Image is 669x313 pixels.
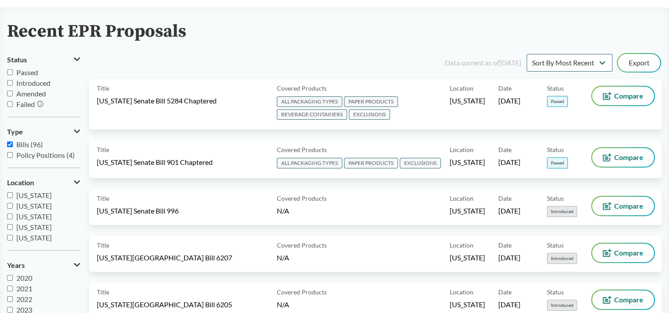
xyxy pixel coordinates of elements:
span: Status [547,287,564,297]
button: Export [618,54,660,72]
span: Compare [614,92,643,99]
span: Status [547,240,564,250]
span: Covered Products [277,287,327,297]
input: Bills (96) [7,141,13,147]
span: N/A [277,253,289,262]
input: Amended [7,91,13,96]
span: Introduced [16,79,50,87]
span: Location [450,145,474,154]
span: Location [450,84,474,93]
span: N/A [277,206,289,215]
span: EXCLUSIONS [400,158,441,168]
input: [US_STATE] [7,235,13,240]
span: [US_STATE][GEOGRAPHIC_DATA] Bill 6207 [97,253,232,263]
span: [US_STATE] [450,253,485,263]
input: [US_STATE] [7,192,13,198]
input: 2023 [7,307,13,313]
span: [US_STATE] [450,300,485,309]
span: [US_STATE] Senate Bill 996 [97,206,179,216]
span: [US_STATE] Senate Bill 901 Chaptered [97,157,213,167]
span: ALL PACKAGING TYPES [277,96,342,107]
span: Status [547,145,564,154]
input: Policy Positions (4) [7,152,13,158]
span: Title [97,194,109,203]
span: Date [498,194,512,203]
span: [DATE] [498,206,520,216]
span: [US_STATE] [16,212,52,221]
span: N/A [277,300,289,309]
button: Compare [592,87,654,105]
div: Data current as of [DATE] [445,57,521,68]
span: 2020 [16,274,32,282]
span: 2021 [16,284,32,293]
span: Covered Products [277,145,327,154]
span: Location [450,240,474,250]
span: [US_STATE] [450,157,485,167]
span: Introduced [547,253,577,264]
input: [US_STATE] [7,224,13,230]
span: [US_STATE] [16,202,52,210]
input: Introduced [7,80,13,86]
span: Covered Products [277,84,327,93]
span: Title [97,240,109,250]
span: [US_STATE] [16,233,52,242]
span: Passed [547,96,568,107]
span: Years [7,261,25,269]
span: Date [498,287,512,297]
span: Date [498,240,512,250]
span: [US_STATE] Senate Bill 5284 Chaptered [97,96,217,106]
span: Introduced [547,300,577,311]
span: ALL PACKAGING TYPES [277,158,342,168]
span: EXCLUSIONS [349,109,390,120]
span: Location [7,179,34,187]
span: Compare [614,202,643,210]
button: Compare [592,290,654,309]
span: [US_STATE] [16,191,52,199]
span: BEVERAGE CONTAINERS [277,109,347,120]
span: Compare [614,249,643,256]
input: Passed [7,69,13,75]
span: [DATE] [498,253,520,263]
span: [US_STATE] [16,223,52,231]
span: [DATE] [498,96,520,106]
span: Amended [16,89,46,98]
button: Years [7,258,80,273]
button: Compare [592,197,654,215]
span: [DATE] [498,300,520,309]
span: Introduced [547,206,577,217]
span: Policy Positions (4) [16,151,75,159]
span: Covered Products [277,240,327,250]
span: [US_STATE] [450,206,485,216]
h2: Recent EPR Proposals [7,22,186,42]
input: 2020 [7,275,13,281]
button: Type [7,124,80,139]
button: Location [7,175,80,190]
span: PAPER PRODUCTS [344,96,398,107]
span: Title [97,84,109,93]
span: [US_STATE] [450,96,485,106]
span: Date [498,145,512,154]
span: Bills (96) [16,140,43,149]
input: [US_STATE] [7,214,13,219]
span: [DATE] [498,157,520,167]
input: 2021 [7,286,13,291]
button: Compare [592,244,654,262]
span: Title [97,145,109,154]
span: Status [7,56,27,64]
span: Status [547,194,564,203]
button: Status [7,52,80,67]
input: Failed [7,101,13,107]
span: Failed [16,100,35,108]
span: Location [450,287,474,297]
input: 2022 [7,296,13,302]
span: Date [498,84,512,93]
span: PAPER PRODUCTS [344,158,398,168]
input: [US_STATE] [7,203,13,209]
span: Location [450,194,474,203]
span: Title [97,287,109,297]
span: Compare [614,296,643,303]
span: Passed [547,157,568,168]
span: Passed [16,68,38,76]
span: 2022 [16,295,32,303]
button: Compare [592,148,654,167]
